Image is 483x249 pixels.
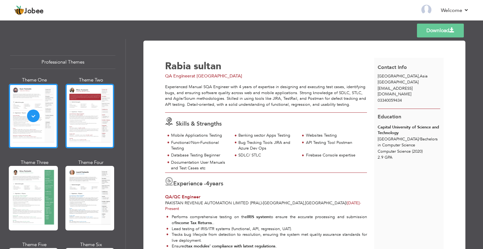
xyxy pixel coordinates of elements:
[24,8,44,15] span: Jobee
[165,194,200,200] span: QA/QC Engineer
[10,77,59,83] div: Theme One
[360,200,361,206] span: -
[346,200,347,206] span: |
[378,124,440,136] div: Capital University of Science and Technology
[10,55,115,69] div: Professional Themes
[412,149,423,154] span: (2020)
[194,59,221,73] span: sultan
[206,180,223,188] label: years
[441,7,469,14] a: Welcome
[171,140,229,151] div: Functional/Non-Functional Testing
[378,155,392,160] span: 2.9 GPA
[67,241,116,248] div: Theme Six
[192,73,242,79] span: at [GEOGRAPHIC_DATA]
[374,73,444,85] div: Asia
[165,59,191,73] span: Rabia
[165,84,367,107] div: Experienced Manual SQA Engineer with 4 years of expertise in designing and executing test cases, ...
[67,77,116,83] div: Theme Two
[175,220,213,226] strong: Income Tax Returns.
[166,232,367,243] li: Tracks bug lifecycle from detection to resolution, ensuring the system met quality assurance stan...
[238,152,296,158] div: SDLC/ STLC
[165,200,361,212] span: Present
[378,73,419,79] span: [GEOGRAPHIC_DATA]
[262,200,263,206] span: -
[247,214,269,220] strong: IRIS system
[171,133,229,139] div: Mobile Applications Testing
[378,64,407,71] span: Contact Info
[10,159,59,166] div: Theme Three
[176,120,222,128] span: Skills & Strengths
[306,133,364,139] div: Websites Testing
[417,24,464,37] a: Download
[306,152,364,158] div: Firebase Console expertise
[165,200,262,206] span: Pakistan Revenue Automation Limited (PRAL)
[378,113,401,120] span: Education
[306,140,364,146] div: API Testing Tool Postman
[171,160,229,171] div: Documentation User Manuals and Test Cases etc
[206,180,209,188] span: 4
[14,5,24,15] img: jobee.io
[186,243,277,249] strong: tax modules’ compliance with latest regulations.
[304,200,305,206] span: ,
[173,180,206,188] span: Experience -
[166,214,367,226] li: Performs comprehensive testing on the to ensure the accurate processing and submission of .
[419,73,420,79] span: ,
[378,136,438,148] span: [GEOGRAPHIC_DATA] Bachelors in Computer Science
[419,136,420,142] span: /
[67,159,116,166] div: Theme Four
[378,86,413,97] span: [EMAIL_ADDRESS][DOMAIN_NAME]
[14,5,44,15] a: Jobee
[378,98,402,103] span: 03340059434
[238,133,296,139] div: Banking sector Apps Testing
[347,200,361,206] span: [DATE]
[263,200,304,206] span: [GEOGRAPHIC_DATA]
[378,149,411,154] span: Computer Science
[171,152,229,158] div: Database Testing Beginner
[378,79,419,85] span: [GEOGRAPHIC_DATA]
[10,241,59,248] div: Theme Five
[305,200,346,206] span: [GEOGRAPHIC_DATA]
[166,226,367,232] li: Lead testing of IRIS/ITR systems (functional, API, regression, UAT).
[238,140,296,151] div: Bug Tracking Tools JIRA and Azure Dev Ops
[165,73,192,79] span: QA Engineer
[421,5,431,15] img: Profile Img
